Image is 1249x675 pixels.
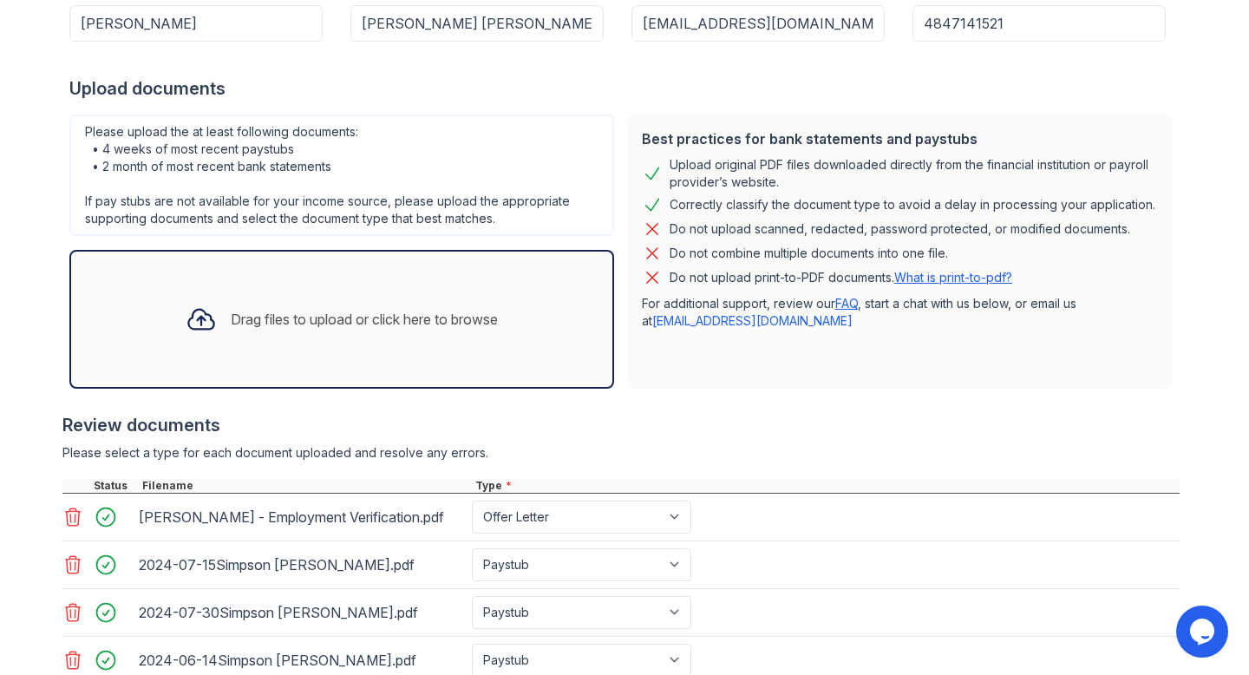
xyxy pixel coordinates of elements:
a: What is print-to-pdf? [894,270,1012,285]
div: Type [472,479,1180,493]
iframe: chat widget [1176,606,1232,658]
div: Please select a type for each document uploaded and resolve any errors. [62,444,1180,462]
div: 2024-07-30Simpson [PERSON_NAME].pdf [139,599,465,626]
div: Drag files to upload or click here to browse [231,309,498,330]
div: Status [90,479,139,493]
div: Correctly classify the document type to avoid a delay in processing your application. [670,194,1155,215]
div: Best practices for bank statements and paystubs [642,128,1159,149]
div: Do not upload scanned, redacted, password protected, or modified documents. [670,219,1130,239]
p: Do not upload print-to-PDF documents. [670,269,1012,286]
a: FAQ [835,296,858,311]
div: 2024-07-15Simpson [PERSON_NAME].pdf [139,551,465,579]
div: Review documents [62,413,1180,437]
div: 2024-06-14Simpson [PERSON_NAME].pdf [139,646,465,674]
div: Filename [139,479,472,493]
div: Upload original PDF files downloaded directly from the financial institution or payroll provider’... [670,156,1159,191]
div: Do not combine multiple documents into one file. [670,243,948,264]
div: Please upload the at least following documents: • 4 weeks of most recent paystubs • 2 month of mo... [69,115,614,236]
a: [EMAIL_ADDRESS][DOMAIN_NAME] [652,313,853,328]
div: [PERSON_NAME] - Employment Verification.pdf [139,503,465,531]
p: For additional support, review our , start a chat with us below, or email us at [642,295,1159,330]
div: Upload documents [69,76,1180,101]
